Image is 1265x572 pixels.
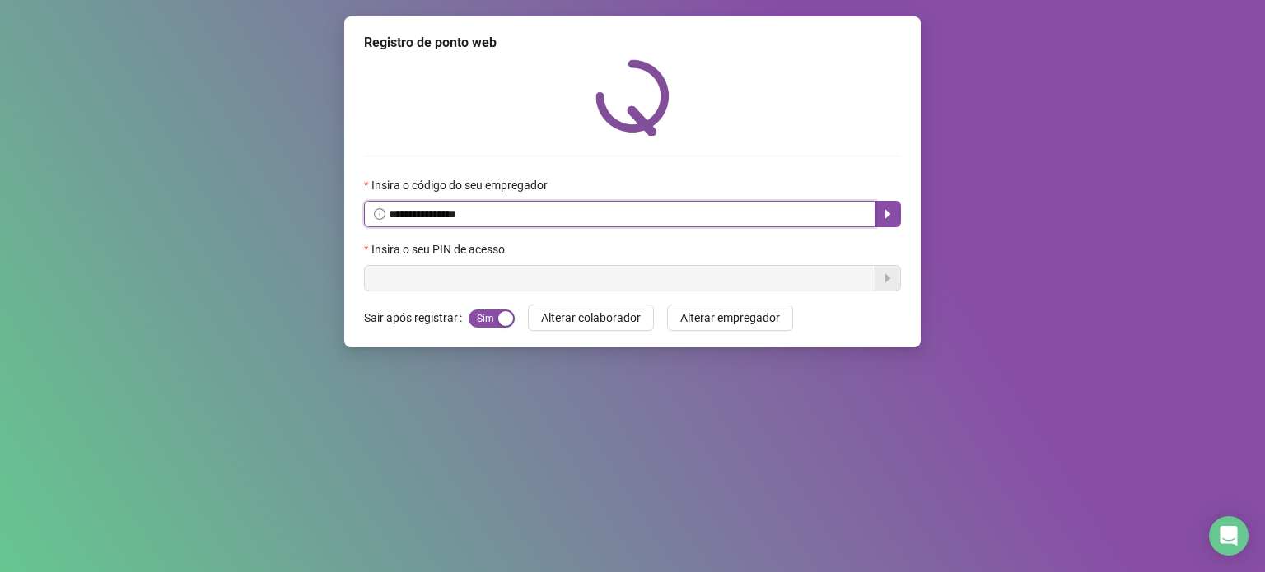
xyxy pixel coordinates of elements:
[528,305,654,331] button: Alterar colaborador
[364,240,516,258] label: Insira o seu PIN de acesso
[374,208,385,220] span: info-circle
[364,33,901,53] div: Registro de ponto web
[680,309,780,327] span: Alterar empregador
[1209,516,1249,556] div: Open Intercom Messenger
[364,305,469,331] label: Sair após registrar
[667,305,793,331] button: Alterar empregador
[364,176,558,194] label: Insira o código do seu empregador
[541,309,641,327] span: Alterar colaborador
[595,59,670,136] img: QRPoint
[881,207,894,221] span: caret-right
